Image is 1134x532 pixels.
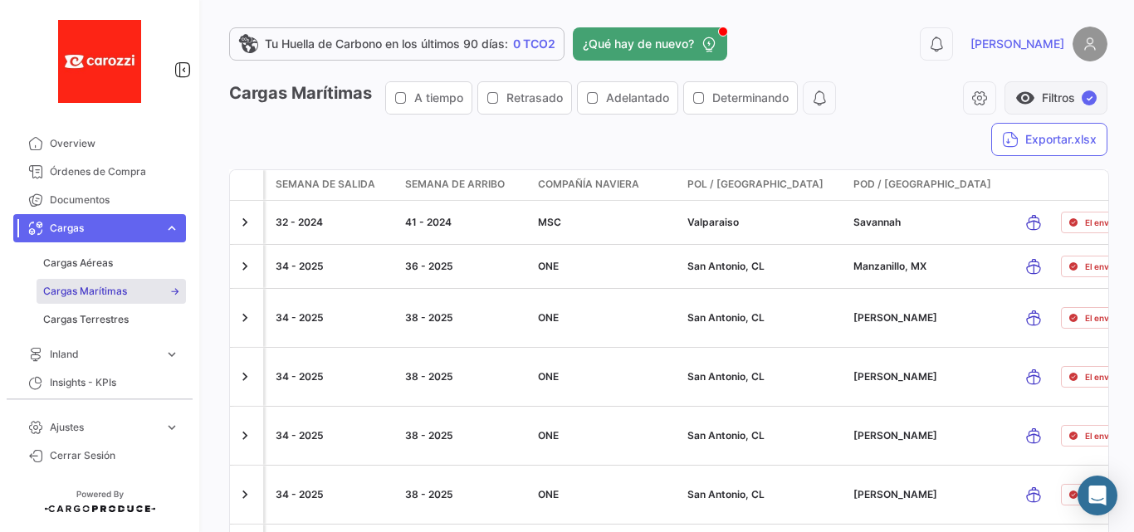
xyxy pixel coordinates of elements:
a: Cargas Aéreas [37,251,186,276]
button: Retrasado [478,82,571,114]
datatable-header-cell: Semana de Salida [266,170,398,200]
span: ONE [538,429,559,442]
a: Expand/Collapse Row [237,214,253,231]
span: expand_more [164,420,179,435]
div: 32 - 2024 [276,215,392,230]
a: Cargas Marítimas [37,279,186,304]
a: Expand/Collapse Row [237,258,253,275]
span: Compañía naviera [538,177,639,192]
span: Adelantado [606,90,669,106]
span: Insights - KPIs [50,375,179,390]
div: 34 - 2025 [276,310,392,325]
div: 38 - 2025 [405,310,525,325]
button: visibilityFiltros✓ [1004,81,1107,115]
div: 38 - 2025 [405,428,525,443]
a: Documentos [13,186,186,214]
div: 34 - 2025 [276,487,392,502]
span: Semana de Salida [276,177,375,192]
span: Cargas [50,221,158,236]
img: placeholder-user.png [1073,27,1107,61]
span: expand_more [164,221,179,236]
a: Expand/Collapse Row [237,427,253,444]
span: 0 TCO2 [513,36,555,52]
span: Cargas Terrestres [43,312,129,327]
a: Cargas Terrestres [37,307,186,332]
div: San Antonio, CL [687,487,840,502]
h3: Cargas Marítimas [229,81,836,115]
a: Tu Huella de Carbono en los últimos 90 días:0 TCO2 [229,27,565,61]
div: 36 - 2025 [405,259,525,274]
datatable-header-cell: Semana de Arribo [398,170,531,200]
div: 38 - 2025 [405,369,525,384]
div: 34 - 2025 [276,428,392,443]
div: Abrir Intercom Messenger [1078,476,1117,515]
span: Órdenes de Compra [50,164,179,179]
div: Manzanillo, MX [853,259,1006,274]
a: Overview [13,129,186,158]
button: ¿Qué hay de nuevo? [573,27,727,61]
a: Expand/Collapse Row [237,310,253,326]
div: [PERSON_NAME] [853,369,1006,384]
datatable-header-cell: POD / Puerto Destino [847,170,1013,200]
div: [PERSON_NAME] [853,428,1006,443]
span: Documentos [50,193,179,207]
datatable-header-cell: Compañía naviera [531,170,681,200]
datatable-header-cell: Modo de Transporte [1013,170,1054,200]
span: Cargas Aéreas [43,256,113,271]
span: A tiempo [414,90,463,106]
div: 34 - 2025 [276,369,392,384]
span: [PERSON_NAME] [970,36,1064,52]
button: Exportar.xlsx [991,123,1107,156]
a: Expand/Collapse Row [237,368,253,385]
span: Inland [50,347,158,362]
span: Semana de Arribo [405,177,505,192]
button: Adelantado [578,82,677,114]
span: Cerrar Sesión [50,448,179,463]
a: Insights - KPIs [13,368,186,397]
span: visibility [1015,88,1035,108]
span: ONE [538,370,559,383]
a: Órdenes de Compra [13,158,186,186]
button: A tiempo [386,82,472,114]
div: Savannah [853,215,1006,230]
span: ¿Qué hay de nuevo? [583,36,694,52]
span: Tu Huella de Carbono en los últimos 90 días: [265,36,508,52]
span: Cargas Marítimas [43,284,127,299]
div: [PERSON_NAME] [853,487,1006,502]
div: San Antonio, CL [687,369,840,384]
div: San Antonio, CL [687,428,840,443]
datatable-header-cell: POL / Puerto Origen [681,170,847,200]
span: POL / [GEOGRAPHIC_DATA] [687,177,824,192]
span: ONE [538,311,559,324]
span: Ajustes [50,420,158,435]
span: ONE [538,488,559,500]
div: [PERSON_NAME] [853,310,1006,325]
div: 41 - 2024 [405,215,525,230]
span: POD / [GEOGRAPHIC_DATA] [853,177,991,192]
div: San Antonio, CL [687,259,840,274]
span: MSC [538,216,561,228]
a: Expand/Collapse Row [237,486,253,503]
div: 34 - 2025 [276,259,392,274]
span: expand_more [164,347,179,362]
div: Valparaiso [687,215,840,230]
span: Retrasado [506,90,563,106]
span: Overview [50,136,179,151]
div: 38 - 2025 [405,487,525,502]
span: Determinando [712,90,789,106]
div: San Antonio, CL [687,310,840,325]
span: ONE [538,260,559,272]
button: Determinando [684,82,797,114]
img: 33c75eba-4e89-4f8c-8d32-3da69cf57892.jfif [58,20,141,103]
span: ✓ [1082,90,1097,105]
